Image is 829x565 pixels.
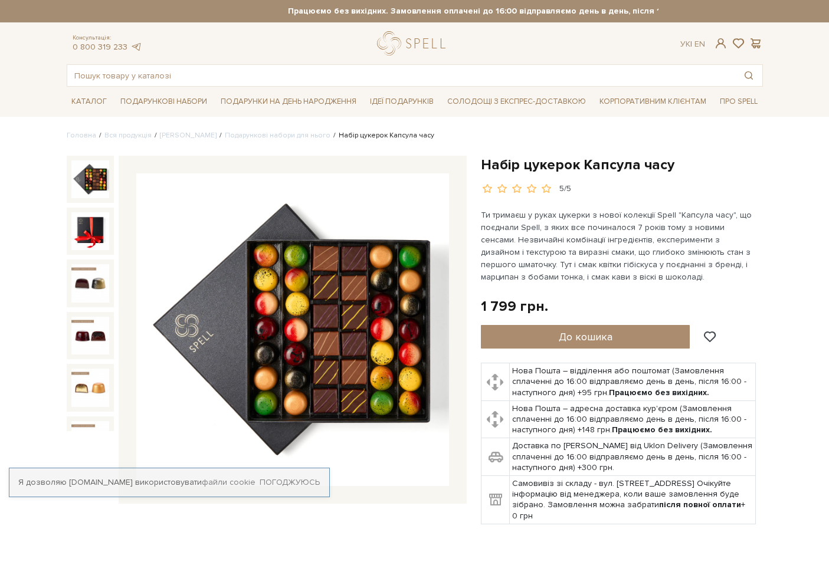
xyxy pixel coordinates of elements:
[73,42,127,52] a: 0 800 319 233
[481,325,690,349] button: До кошика
[694,39,705,49] a: En
[595,91,711,111] a: Корпоративним клієнтам
[510,438,756,476] td: Доставка по [PERSON_NAME] від Uklon Delivery (Замовлення сплаченні до 16:00 відправляємо день в д...
[510,476,756,524] td: Самовивіз зі складу - вул. [STREET_ADDRESS] Очікуйте інформацію від менеджера, коли ваше замовлен...
[559,330,612,343] span: До кошика
[67,131,96,140] a: Головна
[116,93,212,111] span: Подарункові набори
[510,363,756,401] td: Нова Пошта – відділення або поштомат (Замовлення сплаченні до 16:00 відправляємо день в день, піс...
[71,212,109,250] img: Набір цукерок Капсула часу
[365,93,438,111] span: Ідеї подарунків
[612,425,712,435] b: Працюємо без вихідних.
[481,209,758,283] p: Ти тримаєш у руках цукерки з нової колекції Spell "Капсула часу", що поєднали Spell, з яких все п...
[690,39,692,49] span: |
[735,65,762,86] button: Пошук товару у каталозі
[330,130,434,141] li: Набір цукерок Капсула часу
[71,369,109,406] img: Набір цукерок Капсула часу
[67,93,112,111] span: Каталог
[680,39,705,50] div: Ук
[160,131,217,140] a: [PERSON_NAME]
[443,91,591,111] a: Солодощі з експрес-доставкою
[609,387,709,398] b: Працюємо без вихідних.
[71,421,109,459] img: Набір цукерок Капсула часу
[67,65,735,86] input: Пошук товару у каталозі
[216,93,361,111] span: Подарунки на День народження
[481,156,763,174] h1: Набір цукерок Капсула часу
[225,131,330,140] a: Подарункові набори для нього
[104,131,152,140] a: Вся продукція
[715,93,762,111] span: Про Spell
[659,500,741,510] b: після повної оплати
[71,317,109,354] img: Набір цукерок Капсула часу
[510,400,756,438] td: Нова Пошта – адресна доставка кур'єром (Замовлення сплаченні до 16:00 відправляємо день в день, п...
[202,477,255,487] a: файли cookie
[377,31,451,55] a: logo
[9,477,329,488] div: Я дозволяю [DOMAIN_NAME] використовувати
[71,264,109,302] img: Набір цукерок Капсула часу
[260,477,320,488] a: Погоджуюсь
[71,160,109,198] img: Набір цукерок Капсула часу
[130,42,142,52] a: telegram
[559,183,571,195] div: 5/5
[136,173,449,486] img: Набір цукерок Капсула часу
[73,34,142,42] span: Консультація:
[481,297,548,316] div: 1 799 грн.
